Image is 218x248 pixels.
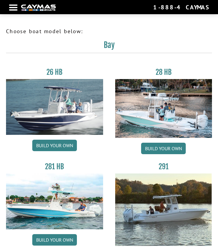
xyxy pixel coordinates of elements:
a: Build your own [141,143,186,154]
div: 1-888-4CAYMAS [153,3,209,11]
a: Build your own [32,140,77,151]
p: Choose boat model below: [6,27,212,35]
h2: Bay [6,40,212,53]
h3: 28 HB [115,68,212,77]
img: white-logo-c9c8dbefe5ff5ceceb0f0178aa75bf4bb51f6bca0971e226c86eb53dfe498488.png [21,5,56,11]
img: 291_Thumbnail.jpg [115,173,212,246]
img: 28-hb-twin.jpg [6,173,103,229]
h3: 26 HB [6,68,103,77]
a: Build your own [32,234,77,246]
img: 26_new_photo_resized.jpg [6,79,103,135]
h3: 291 [115,162,212,171]
h3: 281 HB [6,162,103,171]
img: 28_hb_thumbnail_for_caymas_connect.jpg [115,79,212,138]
